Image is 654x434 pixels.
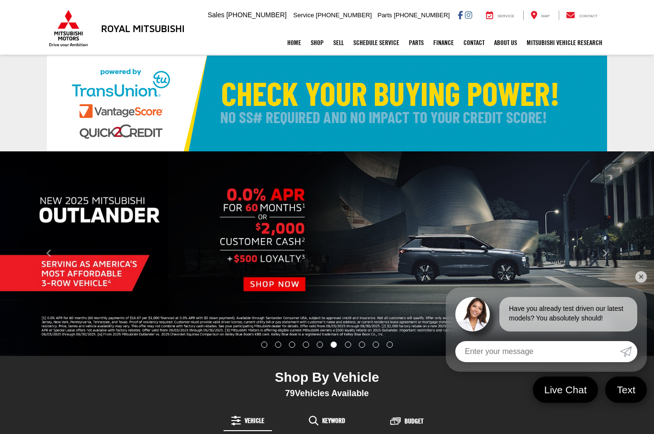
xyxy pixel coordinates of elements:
[458,11,463,19] a: Facebook: Click to visit our Facebook page
[404,31,428,55] a: Parts: Opens in a new tab
[455,341,620,362] input: Enter your message
[293,11,314,19] span: Service
[345,342,351,348] li: Go to slide number 7.
[322,417,345,424] span: Keyword
[331,342,337,348] li: Go to slide number 6.
[328,31,349,55] a: Sell
[245,417,264,424] span: Vehicle
[541,14,550,18] span: Map
[101,23,185,34] h3: Royal Mitsubishi
[559,11,605,20] a: Contact
[47,10,90,47] img: Mitsubishi
[533,377,598,403] a: Live Chat
[465,11,472,19] a: Instagram: Click to visit our Instagram page
[428,31,459,55] a: Finance
[275,342,281,348] li: Go to slide number 2.
[161,388,493,399] div: Vehicles Available
[303,342,309,348] li: Go to slide number 4.
[479,11,521,20] a: Service
[47,56,607,151] img: Check Your Buying Power
[620,341,637,362] a: Submit
[387,342,393,348] li: Go to slide number 10.
[359,342,365,348] li: Go to slide number 8.
[282,31,306,55] a: Home
[373,342,379,348] li: Go to slide number 9.
[316,11,372,19] span: [PHONE_NUMBER]
[405,418,423,424] span: Budget
[459,31,489,55] a: Contact
[497,14,514,18] span: Service
[285,388,295,398] span: 79
[306,31,328,55] a: Shop
[377,11,392,19] span: Parts
[161,369,493,388] div: Shop By Vehicle
[289,342,295,348] li: Go to slide number 3.
[226,11,287,19] span: [PHONE_NUMBER]
[556,171,654,337] button: Click to view next picture.
[349,31,404,55] a: Schedule Service: Opens in a new tab
[499,297,637,331] div: Have you already test driven our latest models? You absolutely should!
[316,342,323,348] li: Go to slide number 5.
[489,31,522,55] a: About Us
[455,297,490,331] img: Agent profile photo
[612,383,640,396] span: Text
[540,383,592,396] span: Live Chat
[605,377,647,403] a: Text
[523,11,557,20] a: Map
[394,11,450,19] span: [PHONE_NUMBER]
[522,31,607,55] a: Mitsubishi Vehicle Research
[208,11,225,19] span: Sales
[579,14,598,18] span: Contact
[261,342,267,348] li: Go to slide number 1.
